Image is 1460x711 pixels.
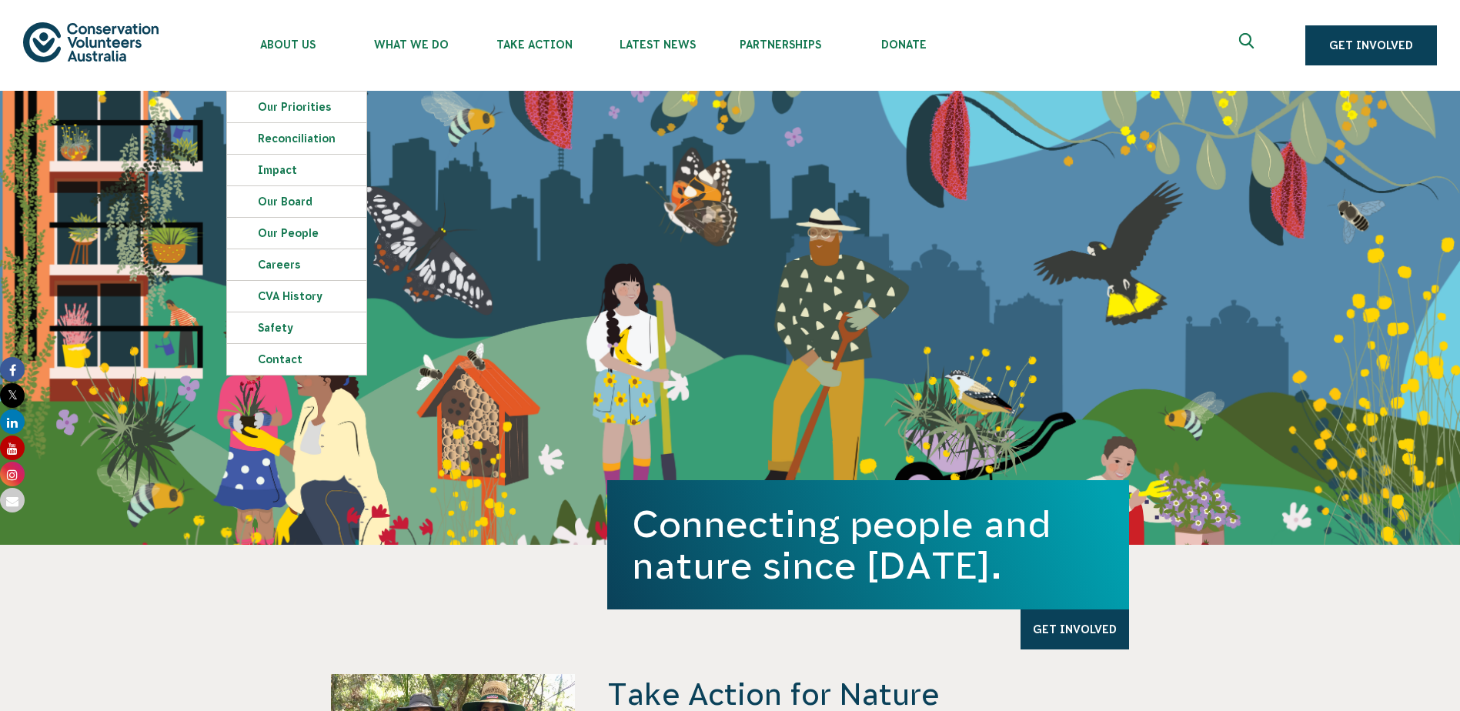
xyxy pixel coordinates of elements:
[719,38,842,51] span: Partnerships
[1021,609,1129,649] a: Get Involved
[349,38,473,51] span: What We Do
[227,218,366,249] a: Our People
[227,249,366,280] a: Careers
[227,123,366,154] a: Reconciliation
[1305,25,1437,65] a: Get Involved
[1239,33,1258,58] span: Expand search box
[842,38,965,51] span: Donate
[227,312,366,343] a: Safety
[227,344,366,375] a: Contact
[596,38,719,51] span: Latest News
[227,155,366,185] a: Impact
[632,503,1104,586] h1: Connecting people and nature since [DATE].
[227,186,366,217] a: Our Board
[227,92,366,122] a: Our Priorities
[473,38,596,51] span: Take Action
[227,281,366,312] a: CVA history
[1230,27,1267,64] button: Expand search box Close search box
[226,38,349,51] span: About Us
[23,22,159,62] img: logo.svg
